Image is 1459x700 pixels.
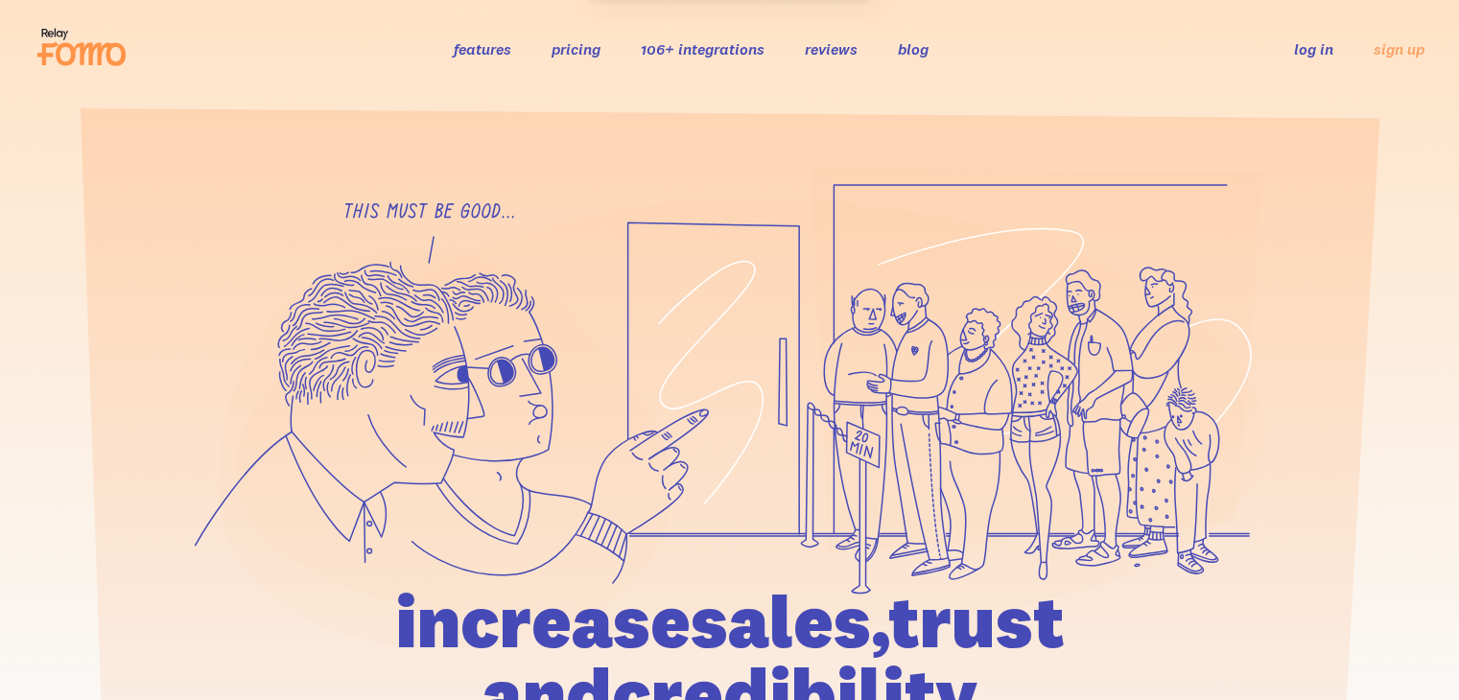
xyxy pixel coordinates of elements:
[898,39,929,58] a: blog
[805,39,858,58] a: reviews
[641,39,765,58] a: 106+ integrations
[1294,39,1333,58] a: log in
[1374,39,1424,59] a: sign up
[552,39,600,58] a: pricing
[454,39,511,58] a: features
